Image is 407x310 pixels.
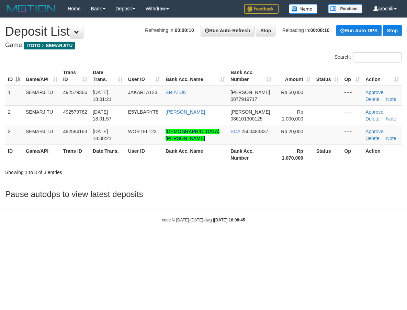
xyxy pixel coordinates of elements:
span: Rp 50,000 [281,90,303,95]
span: [DATE] 18:01:21 [93,90,112,102]
th: ID: activate to sort column descending [5,66,23,86]
input: Search: [353,52,402,62]
th: Date Trans.: activate to sort column ascending [90,66,125,86]
th: ID [5,145,23,164]
a: [DEMOGRAPHIC_DATA][PERSON_NAME] [166,129,219,141]
th: Op: activate to sort column ascending [341,66,363,86]
small: code © [DATE]-[DATE] dwg | [162,218,245,222]
th: Bank Acc. Name: activate to sort column ascending [163,66,228,86]
span: Copy 2500483337 to clipboard [241,129,268,134]
a: Run Auto-DPS [336,25,382,36]
span: 492579366 [63,90,87,95]
img: Feedback.jpg [244,4,279,14]
td: SEMARJITU [23,105,60,125]
a: Run Auto-Refresh [201,25,255,36]
span: [DATE] 18:01:57 [93,109,112,122]
h3: Pause autodps to view latest deposits [5,190,402,199]
a: [PERSON_NAME] [166,109,205,115]
td: - - - [341,125,363,145]
th: Rp 1.070.000 [274,145,314,164]
span: Copy 086101300125 to clipboard [230,116,262,122]
a: Approve [365,129,383,134]
th: Bank Acc. Name [163,145,228,164]
a: SRIATON [166,90,186,95]
th: Trans ID [60,145,90,164]
a: Delete [365,136,379,141]
th: User ID: activate to sort column ascending [125,66,163,86]
span: Copy 0877919717 to clipboard [230,96,257,102]
div: Showing 1 to 3 of 3 entries [5,166,165,176]
a: Delete [365,96,379,102]
a: Approve [365,90,383,95]
span: [DATE] 18:08:21 [93,129,112,141]
a: Note [386,136,396,141]
th: Game/API: activate to sort column ascending [23,66,60,86]
span: [PERSON_NAME] [230,109,270,115]
span: [PERSON_NAME] [230,90,270,95]
th: Bank Acc. Number [228,145,274,164]
a: Approve [365,109,383,115]
span: 492584163 [63,129,87,134]
strong: 00:00:10 [175,27,194,33]
th: Amount: activate to sort column ascending [274,66,314,86]
h4: Game: [5,42,402,49]
td: - - - [341,86,363,106]
td: - - - [341,105,363,125]
h1: Deposit List [5,25,402,38]
img: MOTION_logo.png [5,3,57,14]
span: BCA [230,129,240,134]
span: Rp 20,000 [281,129,303,134]
span: ITOTO > SEMARJITU [24,42,75,49]
td: 1 [5,86,23,106]
th: Status [314,145,342,164]
a: Stop [383,25,402,36]
th: Status: activate to sort column ascending [314,66,342,86]
th: Op [341,145,363,164]
th: Action: activate to sort column ascending [363,66,402,86]
span: Rp 1,000,000 [282,109,303,122]
strong: 00:00:10 [310,27,330,33]
td: 2 [5,105,23,125]
th: Date Trans. [90,145,125,164]
label: Search: [335,52,402,62]
th: Action [363,145,402,164]
strong: [DATE] 18:08:45 [214,218,245,222]
th: Game/API [23,145,60,164]
a: Note [386,116,396,122]
td: 3 [5,125,23,145]
td: SEMARJITU [23,125,60,145]
th: User ID [125,145,163,164]
span: JAKARTA123 [128,90,157,95]
span: Reloading in: [282,27,330,33]
span: 492579782 [63,109,87,115]
th: Bank Acc. Number: activate to sort column ascending [228,66,274,86]
a: Note [386,96,396,102]
span: WORTEL123 [128,129,157,134]
th: Trans ID: activate to sort column ascending [60,66,90,86]
span: E5YLBARYT8 [128,109,158,115]
a: Delete [365,116,379,122]
a: Stop [256,25,275,36]
span: Refreshing in: [145,27,194,33]
img: panduan.png [328,4,362,13]
img: Button%20Memo.svg [289,4,318,14]
td: SEMARJITU [23,86,60,106]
